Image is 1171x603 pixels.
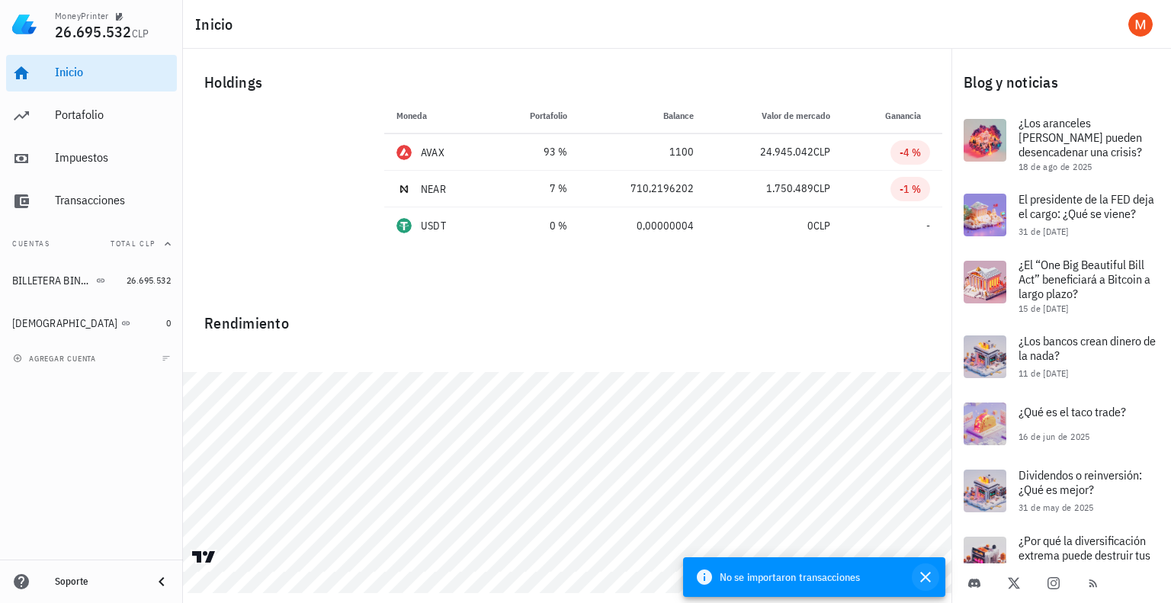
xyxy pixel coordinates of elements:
[706,98,842,134] th: Valor de mercado
[951,524,1171,599] a: ¿Por qué la diversificación extrema puede destruir tus inversiones?
[396,218,412,233] div: USDT-icon
[592,218,694,234] div: 0,00000004
[885,110,930,121] span: Ganancia
[1019,303,1069,314] span: 15 de [DATE]
[503,144,568,160] div: 93 %
[503,218,568,234] div: 0 %
[192,299,942,335] div: Rendimiento
[6,183,177,220] a: Transacciones
[132,27,149,40] span: CLP
[195,12,239,37] h1: Inicio
[951,107,1171,181] a: ¿Los aranceles [PERSON_NAME] pueden desencadenar una crisis? 18 de ago de 2025
[55,21,132,42] span: 26.695.532
[813,181,830,195] span: CLP
[766,181,813,195] span: 1.750.489
[6,262,177,299] a: BILLETERA BINANCE 26.695.532
[421,218,446,233] div: USDT
[813,145,830,159] span: CLP
[592,181,694,197] div: 710,2196202
[55,193,171,207] div: Transacciones
[191,550,217,564] a: Charting by TradingView
[421,145,444,160] div: AVAX
[951,58,1171,107] div: Blog y noticias
[396,145,412,160] div: AVAX-icon
[55,576,140,588] div: Soporte
[951,457,1171,524] a: Dividendos o reinversión: ¿Qué es mejor? 31 de may de 2025
[900,181,921,197] div: -1 %
[760,145,813,159] span: 24.945.042
[1019,533,1150,577] span: ¿Por qué la diversificación extrema puede destruir tus inversiones?
[951,390,1171,457] a: ¿Qué es el taco trade? 16 de jun de 2025
[421,181,446,197] div: NEAR
[55,150,171,165] div: Impuestos
[55,65,171,79] div: Inicio
[6,226,177,262] button: CuentasTotal CLP
[951,249,1171,323] a: ¿El “One Big Beautiful Bill Act” beneficiará a Bitcoin a largo plazo? 15 de [DATE]
[55,107,171,122] div: Portafolio
[1019,115,1142,159] span: ¿Los aranceles [PERSON_NAME] pueden desencadenar una crisis?
[12,12,37,37] img: LedgiFi
[1019,333,1156,363] span: ¿Los bancos crean dinero de la nada?
[16,354,96,364] span: agregar cuenta
[1019,191,1154,221] span: El presidente de la FED deja el cargo: ¿Qué se viene?
[951,323,1171,390] a: ¿Los bancos crean dinero de la nada? 11 de [DATE]
[1019,467,1142,497] span: Dividendos o reinversión: ¿Qué es mejor?
[192,58,942,107] div: Holdings
[1019,404,1126,419] span: ¿Qué es el taco trade?
[926,219,930,233] span: -
[579,98,706,134] th: Balance
[1019,367,1069,379] span: 11 de [DATE]
[1128,12,1153,37] div: avatar
[166,317,171,329] span: 0
[503,181,568,197] div: 7 %
[55,10,109,22] div: MoneyPrinter
[813,219,830,233] span: CLP
[807,219,813,233] span: 0
[9,351,103,366] button: agregar cuenta
[1019,431,1090,442] span: 16 de jun de 2025
[6,55,177,91] a: Inicio
[6,140,177,177] a: Impuestos
[12,274,93,287] div: BILLETERA BINANCE
[491,98,580,134] th: Portafolio
[396,181,412,197] div: NEAR-icon
[111,239,156,249] span: Total CLP
[1019,161,1092,172] span: 18 de ago de 2025
[1019,502,1094,513] span: 31 de may de 2025
[900,145,921,160] div: -4 %
[384,98,491,134] th: Moneda
[1019,257,1150,301] span: ¿El “One Big Beautiful Bill Act” beneficiará a Bitcoin a largo plazo?
[720,569,860,585] span: No se importaron transacciones
[6,98,177,134] a: Portafolio
[592,144,694,160] div: 1100
[127,274,171,286] span: 26.695.532
[951,181,1171,249] a: El presidente de la FED deja el cargo: ¿Qué se viene? 31 de [DATE]
[1019,226,1069,237] span: 31 de [DATE]
[6,305,177,342] a: [DEMOGRAPHIC_DATA] 0
[12,317,118,330] div: [DEMOGRAPHIC_DATA]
